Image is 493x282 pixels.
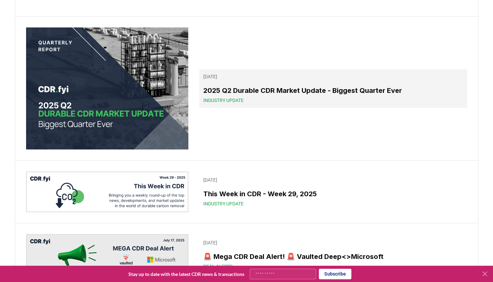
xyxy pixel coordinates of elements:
h3: 2025 Q2 Durable CDR Market Update - Biggest Quarter Ever [203,85,463,96]
span: Deal Alerts [203,263,232,270]
p: [DATE] [203,73,463,80]
span: Industry Update [203,97,244,104]
h3: This Week in CDR - Week 29, 2025 [203,189,463,199]
img: This Week in CDR - Week 29, 2025 blog post image [26,172,189,212]
img: 2025 Q2 Durable CDR Market Update - Biggest Quarter Ever blog post image [26,27,189,149]
a: [DATE]2025 Q2 Durable CDR Market Update - Biggest Quarter EverIndustry Update [199,69,467,108]
a: [DATE]This Week in CDR - Week 29, 2025Industry Update [199,173,467,211]
span: Industry Update [203,200,244,207]
h3: 🚨 Mega CDR Deal Alert! 🚨 Vaulted Deep<>Microsoft [203,251,463,262]
a: [DATE]🚨 Mega CDR Deal Alert! 🚨 Vaulted Deep<>MicrosoftDeal Alerts [199,235,467,274]
p: [DATE] [203,177,463,183]
p: [DATE] [203,239,463,246]
img: 🚨 Mega CDR Deal Alert! 🚨 Vaulted Deep<>Microsoft blog post image [26,234,189,275]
